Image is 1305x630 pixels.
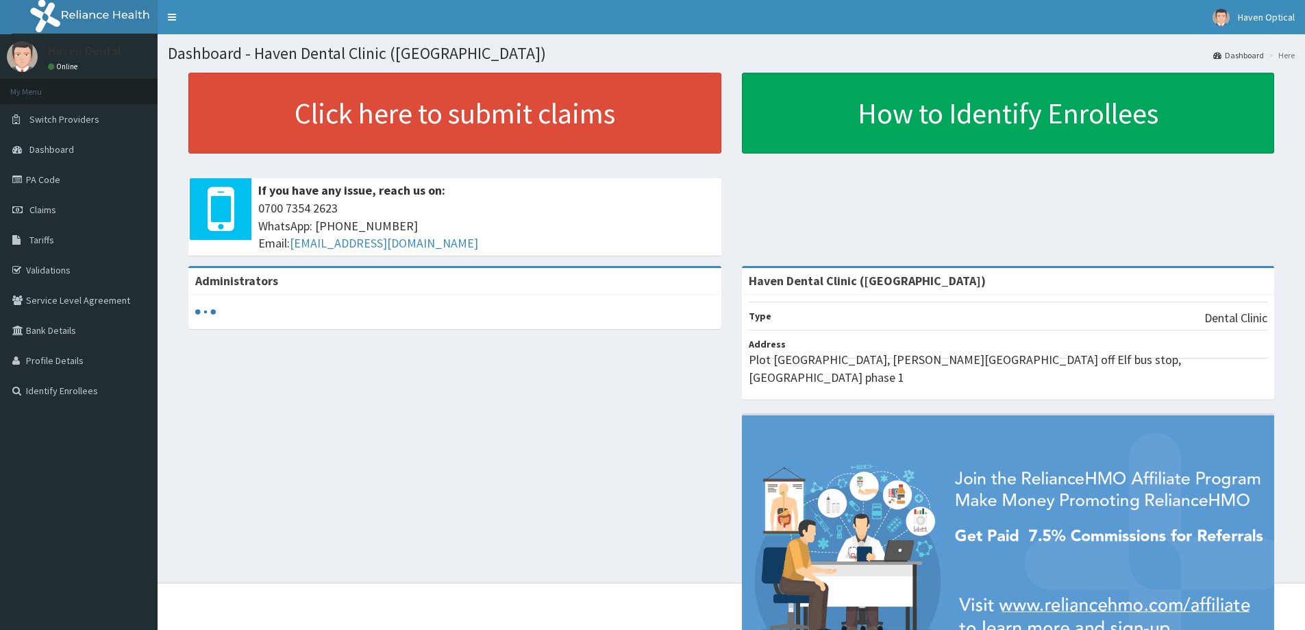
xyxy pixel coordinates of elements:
[749,338,786,350] b: Address
[195,273,278,289] b: Administrators
[7,41,38,72] img: User Image
[48,62,81,71] a: Online
[258,199,714,252] span: 0700 7354 2623 WhatsApp: [PHONE_NUMBER] Email:
[290,235,478,251] a: [EMAIL_ADDRESS][DOMAIN_NAME]
[258,182,445,198] b: If you have any issue, reach us on:
[29,204,56,216] span: Claims
[48,45,121,57] p: Haven Dental
[29,113,99,125] span: Switch Providers
[168,45,1295,62] h1: Dashboard - Haven Dental Clinic ([GEOGRAPHIC_DATA])
[749,273,986,289] strong: Haven Dental Clinic ([GEOGRAPHIC_DATA])
[29,143,74,156] span: Dashboard
[749,351,1268,386] p: Plot [GEOGRAPHIC_DATA], [PERSON_NAME][GEOGRAPHIC_DATA] off Elf bus stop, [GEOGRAPHIC_DATA] phase 1
[188,73,721,154] a: Click here to submit claims
[1265,49,1295,61] li: Here
[1213,49,1264,61] a: Dashboard
[1213,9,1230,26] img: User Image
[195,302,216,322] svg: audio-loading
[742,73,1275,154] a: How to Identify Enrollees
[1238,11,1295,23] span: Haven Optical
[749,310,771,322] b: Type
[1204,309,1267,327] p: Dental Clinic
[29,234,54,246] span: Tariffs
